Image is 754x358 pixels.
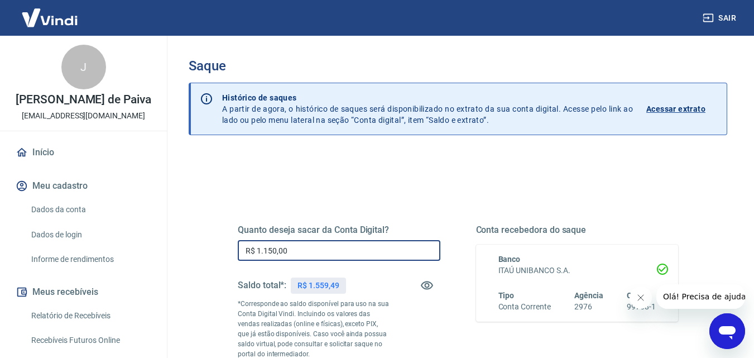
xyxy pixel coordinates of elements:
img: Vindi [13,1,86,35]
span: Olá! Precisa de ajuda? [7,8,94,17]
button: Sair [700,8,741,28]
p: Histórico de saques [222,92,633,103]
h6: 99758-1 [627,301,656,313]
span: Banco [498,255,521,264]
div: J [61,45,106,89]
a: Dados da conta [27,198,153,221]
a: Relatório de Recebíveis [27,304,153,327]
iframe: Mensagem da empresa [656,284,745,309]
h3: Saque [189,58,727,74]
h5: Saldo total*: [238,280,286,291]
h5: Conta recebedora do saque [476,225,679,236]
p: R$ 1.559,49 [297,280,339,292]
p: [PERSON_NAME] de Paiva [16,94,151,106]
h6: Conta Corrente [498,301,551,313]
iframe: Botão para abrir a janela de mensagens [709,313,745,349]
a: Acessar extrato [646,92,718,126]
button: Meu cadastro [13,174,153,198]
a: Recebíveis Futuros Online [27,329,153,352]
a: Informe de rendimentos [27,248,153,271]
p: [EMAIL_ADDRESS][DOMAIN_NAME] [22,110,145,122]
iframe: Fechar mensagem [630,287,652,309]
h6: ITAÚ UNIBANCO S.A. [498,265,656,276]
a: Dados de login [27,223,153,246]
a: Início [13,140,153,165]
span: Conta [627,291,648,300]
h6: 2976 [574,301,603,313]
span: Tipo [498,291,515,300]
p: A partir de agora, o histórico de saques será disponibilizado no extrato da sua conta digital. Ac... [222,92,633,126]
h5: Quanto deseja sacar da Conta Digital? [238,225,440,236]
span: Agência [574,291,603,300]
p: Acessar extrato [646,103,705,114]
button: Meus recebíveis [13,280,153,304]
